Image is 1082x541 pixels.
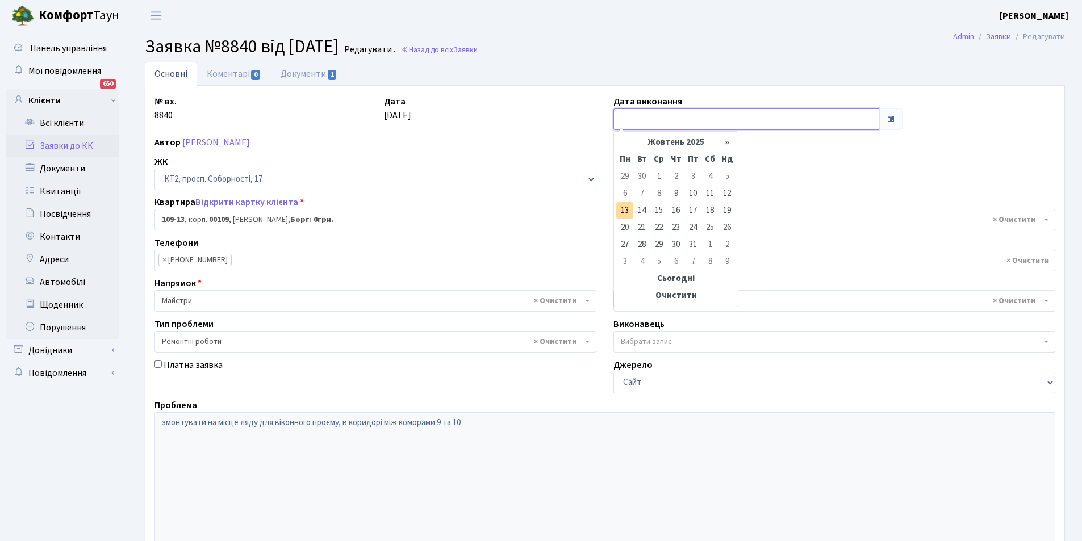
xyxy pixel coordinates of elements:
[6,157,119,180] a: Документи
[154,399,197,412] label: Проблема
[154,276,202,290] label: Напрямок
[453,44,478,55] span: Заявки
[39,6,93,24] b: Комфорт
[1011,31,1065,43] li: Редагувати
[162,214,185,225] b: 109-13
[650,236,667,253] td: 29
[162,336,582,347] span: Ремонтні роботи
[6,271,119,293] a: Автомобілі
[154,331,596,353] span: Ремонтні роботи
[718,202,736,219] td: 19
[633,151,650,168] th: Вт
[684,151,701,168] th: Пт
[142,6,170,25] button: Переключити навігацію
[616,219,633,236] td: 20
[1000,9,1068,23] a: [PERSON_NAME]
[195,196,298,208] a: Відкрити картку клієнта
[684,219,701,236] td: 24
[616,253,633,270] td: 3
[718,151,736,168] th: Нд
[684,253,701,270] td: 7
[154,209,1055,230] span: <b>109-13</b>, корп.: <b>00109</b>, Анікєєв Єгор Сергійович, <b>Борг: 0грн.</b>
[1006,255,1049,266] span: Видалити всі елементи
[6,89,119,112] a: Клієнти
[197,62,271,86] a: Коментарі
[701,151,718,168] th: Сб
[993,214,1035,225] span: Видалити всі елементи
[613,290,1055,312] span: Микитенко І.В.
[701,236,718,253] td: 1
[650,168,667,185] td: 1
[6,248,119,271] a: Адреси
[154,290,596,312] span: Майстри
[667,236,684,253] td: 30
[613,95,682,108] label: Дата виконання
[621,336,672,347] span: Вибрати запис
[633,219,650,236] td: 21
[39,6,119,26] span: Таун
[667,151,684,168] th: Чт
[290,214,333,225] b: Борг: 0грн.
[158,254,232,266] li: (068) 543-58-98
[718,134,736,151] th: »
[633,134,718,151] th: Жовтень 2025
[701,253,718,270] td: 8
[534,295,576,307] span: Видалити всі елементи
[650,253,667,270] td: 5
[6,37,119,60] a: Панель управління
[30,42,107,54] span: Панель управління
[701,168,718,185] td: 4
[633,168,650,185] td: 30
[251,70,260,80] span: 0
[667,168,684,185] td: 2
[11,5,34,27] img: logo.png
[650,151,667,168] th: Ср
[650,185,667,202] td: 8
[182,136,250,149] a: [PERSON_NAME]
[718,219,736,236] td: 26
[616,185,633,202] td: 6
[6,135,119,157] a: Заявки до КК
[616,202,633,219] td: 13
[684,236,701,253] td: 31
[162,295,582,307] span: Майстри
[145,33,339,60] span: Заявка №8840 від [DATE]
[28,65,101,77] span: Мої повідомлення
[701,202,718,219] td: 18
[342,44,395,55] small: Редагувати .
[718,253,736,270] td: 9
[209,214,229,225] b: 00109
[154,236,198,250] label: Телефони
[621,295,1041,307] span: Микитенко І.В.
[6,362,119,384] a: Повідомлення
[650,219,667,236] td: 22
[701,185,718,202] td: 11
[633,202,650,219] td: 14
[633,253,650,270] td: 4
[616,236,633,253] td: 27
[6,293,119,316] a: Щоденник
[6,60,119,82] a: Мої повідомлення650
[154,195,304,209] label: Квартира
[328,70,337,80] span: 1
[145,62,197,86] a: Основні
[6,339,119,362] a: Довідники
[633,185,650,202] td: 7
[162,254,166,266] span: ×
[154,155,168,169] label: ЖК
[401,44,478,55] a: Назад до всіхЗаявки
[986,31,1011,43] a: Заявки
[936,25,1082,49] nav: breadcrumb
[684,168,701,185] td: 3
[384,95,406,108] label: Дата
[650,202,667,219] td: 15
[953,31,974,43] a: Admin
[6,316,119,339] a: Порушення
[164,358,223,372] label: Платна заявка
[375,95,605,130] div: [DATE]
[667,219,684,236] td: 23
[993,295,1035,307] span: Видалити всі елементи
[613,317,665,331] label: Виконавець
[6,112,119,135] a: Всі клієнти
[154,317,214,331] label: Тип проблеми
